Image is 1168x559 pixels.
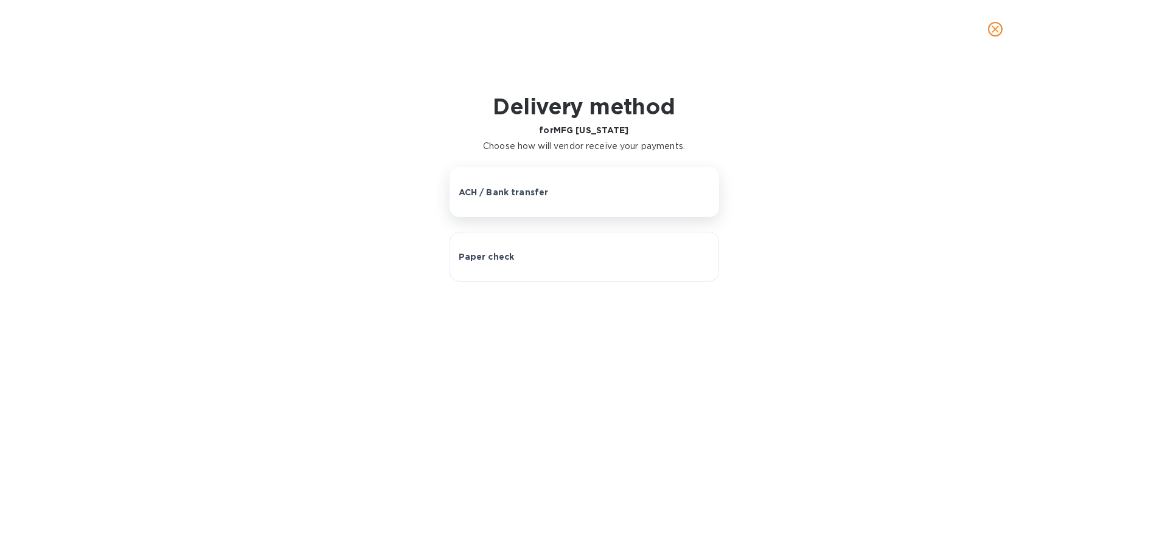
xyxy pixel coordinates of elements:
[483,140,685,153] p: Choose how will vendor receive your payments.
[483,94,685,119] h1: Delivery method
[450,232,719,282] button: Paper check
[981,15,1010,44] button: close
[459,251,515,263] p: Paper check
[450,167,719,217] button: ACH / Bank transfer
[459,186,549,198] p: ACH / Bank transfer
[539,125,628,135] b: for MFG [US_STATE]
